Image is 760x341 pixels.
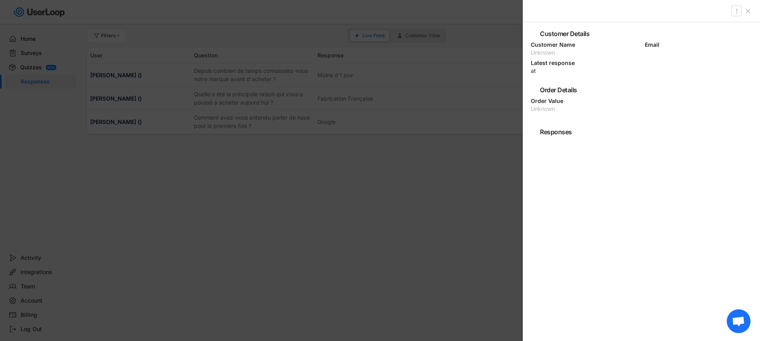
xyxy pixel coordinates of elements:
text:  [736,7,737,15]
div: Unknown [531,50,638,55]
div: Order Details [540,87,739,93]
div: Customer Details [540,30,739,37]
div: Order Value [531,98,752,104]
div: at [531,68,752,74]
div: Ouvrir le chat [727,309,750,333]
div: Latest response [531,60,752,66]
div: Unknown [531,106,752,112]
div: Email [645,42,752,48]
button:  [733,6,741,16]
div: Responses [540,129,739,135]
div: Customer Name [531,42,638,48]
